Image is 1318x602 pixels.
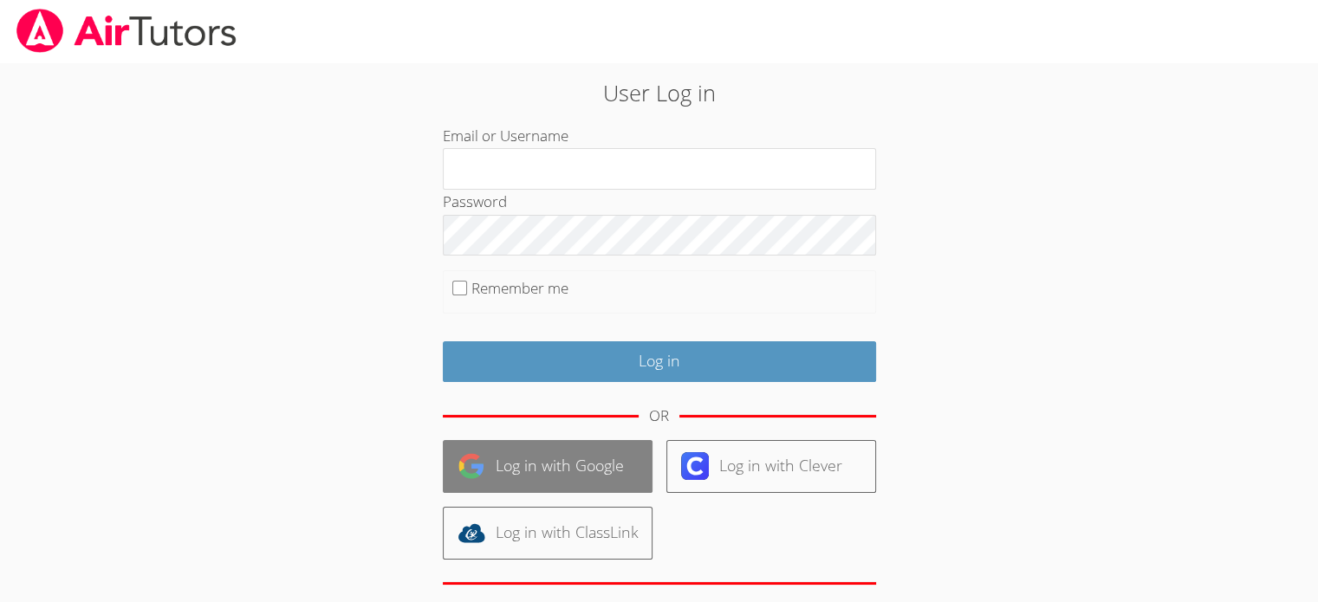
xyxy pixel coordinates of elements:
div: OR [649,404,669,429]
input: Log in [443,341,876,382]
label: Password [443,191,507,211]
a: Log in with Clever [666,440,876,493]
h2: User Log in [303,76,1015,109]
img: airtutors_banner-c4298cdbf04f3fff15de1276eac7730deb9818008684d7c2e4769d2f7ddbe033.png [15,9,238,53]
img: classlink-logo-d6bb404cc1216ec64c9a2012d9dc4662098be43eaf13dc465df04b49fa7ab582.svg [458,519,485,547]
img: clever-logo-6eab21bc6e7a338710f1a6ff85c0baf02591cd810cc4098c63d3a4b26e2feb20.svg [681,452,709,480]
a: Log in with Google [443,440,653,493]
label: Email or Username [443,126,568,146]
a: Log in with ClassLink [443,507,653,560]
img: google-logo-50288ca7cdecda66e5e0955fdab243c47b7ad437acaf1139b6f446037453330a.svg [458,452,485,480]
label: Remember me [471,278,568,298]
